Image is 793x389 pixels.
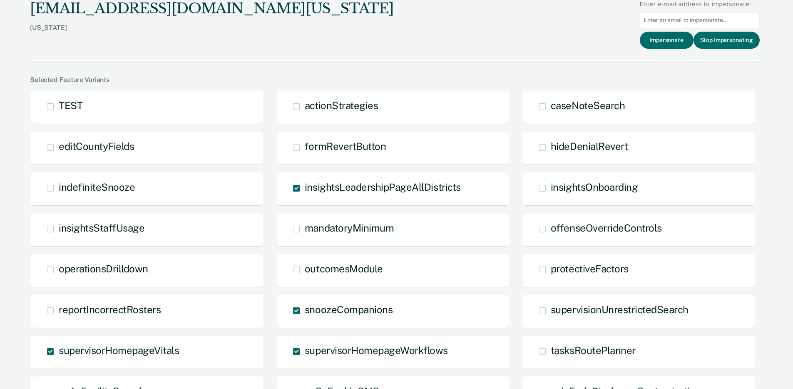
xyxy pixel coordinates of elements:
[305,181,461,193] span: insightsLeadershipPageAllDistricts
[305,263,383,274] span: outcomesModule
[694,32,760,49] button: Stop Impersonating
[305,304,393,315] span: snoozeCompanions
[305,222,394,234] span: mandatoryMinimum
[59,100,82,111] span: TEST
[551,304,689,315] span: supervisionUnrestrictedSearch
[305,100,378,111] span: actionStrategies
[640,12,760,28] input: Enter an email to impersonate...
[551,100,625,111] span: caseNoteSearch
[551,222,662,234] span: offenseOverrideControls
[551,140,628,152] span: hideDenialRevert
[59,263,148,274] span: operationsDrilldown
[59,344,179,356] span: supervisorHomepageVitals
[59,222,144,234] span: insightsStaffUsage
[30,24,393,45] div: [US_STATE]
[640,32,694,49] button: Impersonate
[551,263,629,274] span: protectiveFactors
[30,76,760,84] div: Selected Feature Variants
[305,140,386,152] span: formRevertButton
[305,344,448,356] span: supervisorHomepageWorkflows
[551,181,638,193] span: insightsOnboarding
[551,344,636,356] span: tasksRoutePlanner
[59,140,134,152] span: editCountyFields
[59,181,135,193] span: indefiniteSnooze
[59,304,161,315] span: reportIncorrectRosters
